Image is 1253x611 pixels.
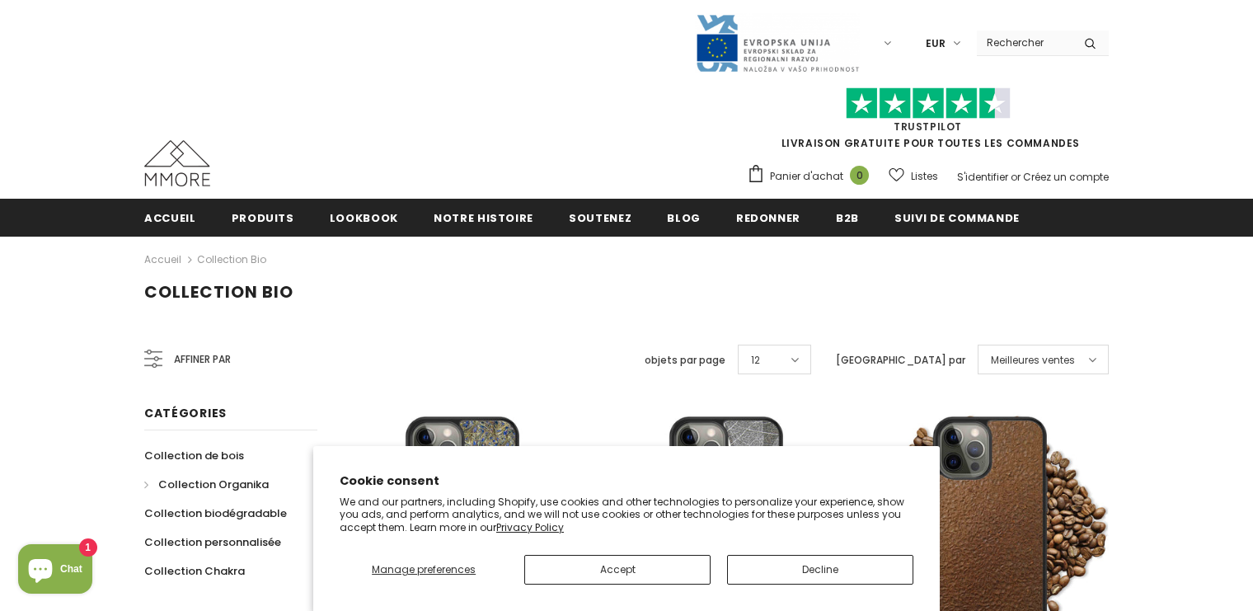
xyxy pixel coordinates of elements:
[13,544,97,598] inbox-online-store-chat: Shopify online store chat
[894,199,1020,236] a: Suivi de commande
[911,168,938,185] span: Listes
[991,352,1075,369] span: Meilleures ventes
[144,534,281,550] span: Collection personnalisée
[850,166,869,185] span: 0
[836,199,859,236] a: B2B
[524,555,711,585] button: Accept
[889,162,938,190] a: Listes
[751,352,760,369] span: 12
[340,555,508,585] button: Manage preferences
[1011,170,1021,184] span: or
[770,168,843,185] span: Panier d'achat
[434,210,533,226] span: Notre histoire
[372,562,476,576] span: Manage preferences
[174,350,231,369] span: Affiner par
[747,95,1109,150] span: LIVRAISON GRATUITE POUR TOUTES LES COMMANDES
[496,520,564,534] a: Privacy Policy
[695,13,860,73] img: Javni Razpis
[330,199,398,236] a: Lookbook
[144,448,244,463] span: Collection de bois
[957,170,1008,184] a: S'identifier
[144,528,281,557] a: Collection personnalisée
[158,477,269,492] span: Collection Organika
[434,199,533,236] a: Notre histoire
[569,210,631,226] span: soutenez
[926,35,946,52] span: EUR
[747,164,877,189] a: Panier d'achat 0
[144,441,244,470] a: Collection de bois
[144,199,196,236] a: Accueil
[144,470,269,499] a: Collection Organika
[144,505,287,521] span: Collection biodégradable
[977,31,1072,54] input: Search Site
[340,472,913,490] h2: Cookie consent
[894,120,962,134] a: TrustPilot
[894,210,1020,226] span: Suivi de commande
[144,280,293,303] span: Collection Bio
[645,352,725,369] label: objets par page
[736,199,800,236] a: Redonner
[846,87,1011,120] img: Faites confiance aux étoiles pilotes
[144,210,196,226] span: Accueil
[695,35,860,49] a: Javni Razpis
[667,210,701,226] span: Blog
[144,499,287,528] a: Collection biodégradable
[727,555,913,585] button: Decline
[144,140,210,186] img: Cas MMORE
[667,199,701,236] a: Blog
[197,252,266,266] a: Collection Bio
[144,250,181,270] a: Accueil
[1023,170,1109,184] a: Créez un compte
[232,199,294,236] a: Produits
[232,210,294,226] span: Produits
[144,557,245,585] a: Collection Chakra
[569,199,631,236] a: soutenez
[144,405,227,421] span: Catégories
[330,210,398,226] span: Lookbook
[836,210,859,226] span: B2B
[340,496,913,534] p: We and our partners, including Shopify, use cookies and other technologies to personalize your ex...
[736,210,800,226] span: Redonner
[836,352,965,369] label: [GEOGRAPHIC_DATA] par
[144,563,245,579] span: Collection Chakra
